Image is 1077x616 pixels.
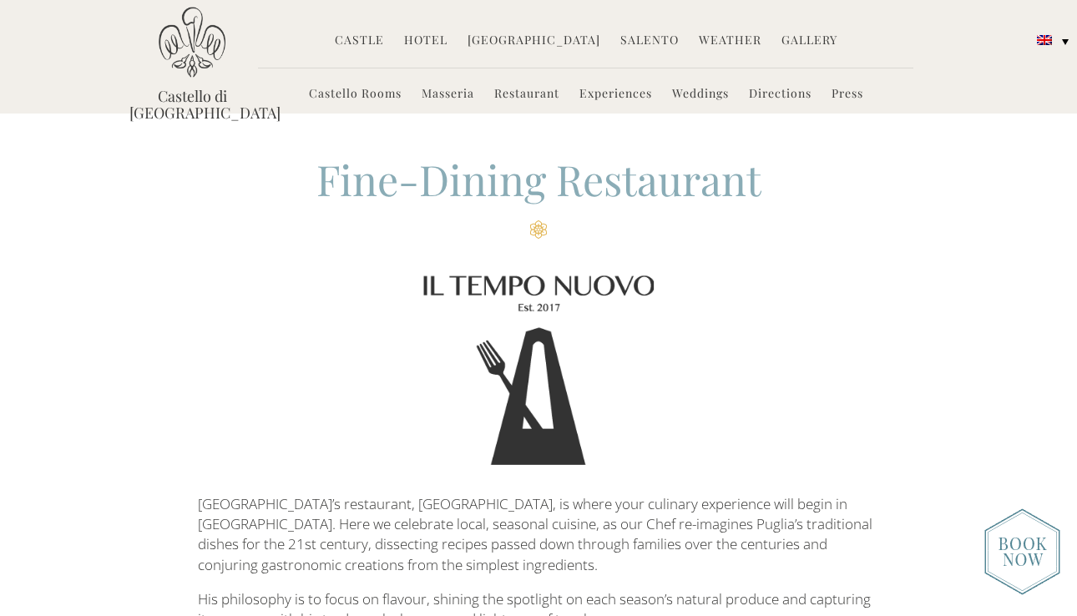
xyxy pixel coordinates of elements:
a: Press [832,85,863,104]
a: Masseria [422,85,474,104]
a: [GEOGRAPHIC_DATA] [468,32,600,51]
img: English [1037,35,1052,45]
a: Castle [335,32,384,51]
img: Logo of Il Tempo Nuovo Restaurant at Castello di Ugento, Puglia [198,253,880,489]
a: Directions [749,85,812,104]
h2: Fine-Dining Restaurant [198,151,880,239]
a: Castello Rooms [309,85,402,104]
a: Salento [620,32,679,51]
a: Hotel [404,32,447,51]
a: Restaurant [494,85,559,104]
img: Castello di Ugento [159,7,225,78]
p: [GEOGRAPHIC_DATA]’s restaurant, [GEOGRAPHIC_DATA], is where your culinary experience will begin i... [198,253,880,575]
img: new-booknow.png [984,508,1060,595]
a: Castello di [GEOGRAPHIC_DATA] [129,88,255,121]
a: Weather [699,32,761,51]
a: Gallery [781,32,837,51]
a: Weddings [672,85,729,104]
a: Experiences [579,85,652,104]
